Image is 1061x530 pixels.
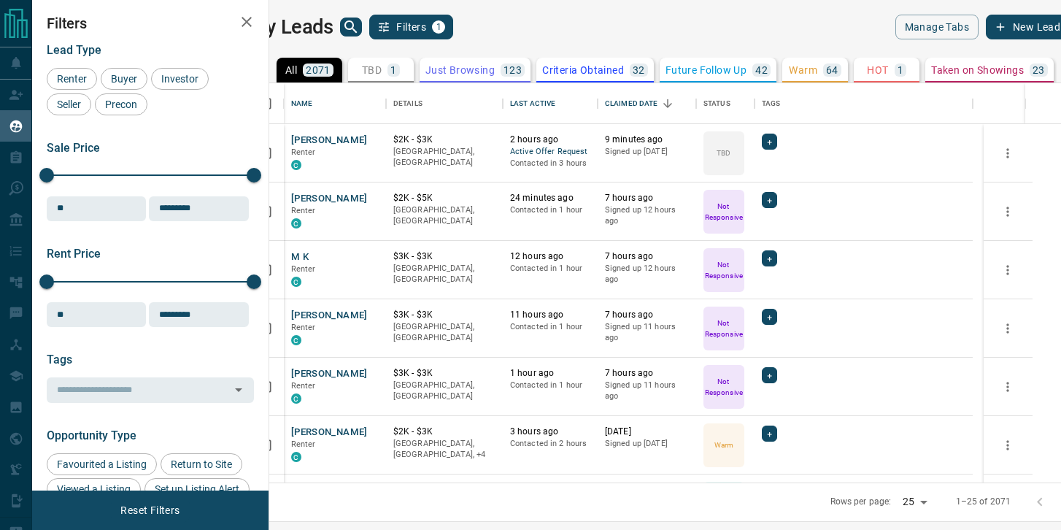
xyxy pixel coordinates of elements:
span: Favourited a Listing [52,458,152,470]
p: Contacted in 1 hour [510,380,590,391]
div: Precon [95,93,147,115]
div: Details [393,83,423,124]
span: Renter [291,323,316,332]
p: 123 [504,65,522,75]
button: more [997,434,1019,456]
button: [PERSON_NAME] [291,367,368,381]
div: Status [703,83,730,124]
div: Tags [762,83,781,124]
p: Taken on Showings [931,65,1024,75]
p: Rows per page: [830,496,892,508]
span: + [767,310,772,324]
button: [PERSON_NAME] [291,426,368,439]
p: Signed up 12 hours ago [605,263,689,285]
span: Opportunity Type [47,429,136,442]
button: [PERSON_NAME] [291,309,368,323]
p: 42 [755,65,768,75]
button: more [997,142,1019,164]
span: Buyer [106,73,142,85]
div: + [762,367,777,383]
div: Return to Site [161,453,242,475]
span: Seller [52,99,86,110]
span: Renter [291,381,316,391]
button: Reset Filters [111,498,189,523]
p: $3K - $3K [393,309,495,321]
p: Signed up [DATE] [605,146,689,158]
div: Tags [755,83,973,124]
button: Open [228,380,249,400]
div: condos.ca [291,393,301,404]
p: Not Responsive [705,259,743,281]
div: condos.ca [291,335,301,345]
p: 7 hours ago [605,367,689,380]
div: + [762,309,777,325]
button: more [997,318,1019,339]
span: Lead Type [47,43,101,57]
p: 1–25 of 2071 [956,496,1011,508]
div: Last Active [503,83,598,124]
div: Status [696,83,755,124]
p: Not Responsive [705,318,743,339]
p: 23 [1033,65,1045,75]
div: Set up Listing Alert [144,478,250,500]
span: Renter [291,147,316,157]
p: Contacted in 1 hour [510,321,590,333]
div: 25 [897,491,932,512]
p: [GEOGRAPHIC_DATA], [GEOGRAPHIC_DATA] [393,263,495,285]
p: 7 hours ago [605,250,689,263]
div: + [762,250,777,266]
p: TBD [717,147,730,158]
p: Signed up 12 hours ago [605,204,689,227]
span: Renter [52,73,92,85]
p: Not Responsive [705,376,743,398]
p: 2071 [306,65,331,75]
span: Renter [291,264,316,274]
div: Details [386,83,503,124]
span: Sale Price [47,141,100,155]
div: Renter [47,68,97,90]
div: Name [284,83,386,124]
span: 1 [433,22,444,32]
p: 7 hours ago [605,192,689,204]
button: Filters1 [369,15,453,39]
div: Seller [47,93,91,115]
div: condos.ca [291,160,301,170]
div: condos.ca [291,218,301,228]
div: Claimed Date [605,83,658,124]
div: Last Active [510,83,555,124]
p: Criteria Obtained [542,65,624,75]
p: 3 hours ago [510,426,590,438]
div: Viewed a Listing [47,478,141,500]
p: Contacted in 1 hour [510,263,590,274]
span: Set up Listing Alert [150,483,244,495]
span: + [767,134,772,149]
span: Viewed a Listing [52,483,136,495]
p: 24 minutes ago [510,192,590,204]
span: Active Offer Request [510,146,590,158]
div: condos.ca [291,277,301,287]
span: + [767,426,772,441]
p: North York, West End, East End, Toronto [393,438,495,461]
p: 9 minutes ago [605,134,689,146]
div: Name [291,83,313,124]
p: Warm [789,65,817,75]
span: Return to Site [166,458,237,470]
div: + [762,134,777,150]
p: $3K - $3K [393,250,495,263]
p: 7 hours ago [605,309,689,321]
span: Investor [156,73,204,85]
p: [GEOGRAPHIC_DATA], [GEOGRAPHIC_DATA] [393,146,495,169]
button: M K [291,250,309,264]
div: Buyer [101,68,147,90]
p: Signed up 11 hours ago [605,380,689,402]
h1: My Leads [250,15,333,39]
p: Future Follow Up [665,65,746,75]
span: + [767,193,772,207]
p: [GEOGRAPHIC_DATA], [GEOGRAPHIC_DATA] [393,380,495,402]
p: [GEOGRAPHIC_DATA], [GEOGRAPHIC_DATA] [393,204,495,227]
p: Signed up [DATE] [605,438,689,450]
p: 1 [390,65,396,75]
span: Rent Price [47,247,101,261]
p: Warm [714,439,733,450]
p: 2 hours ago [510,134,590,146]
